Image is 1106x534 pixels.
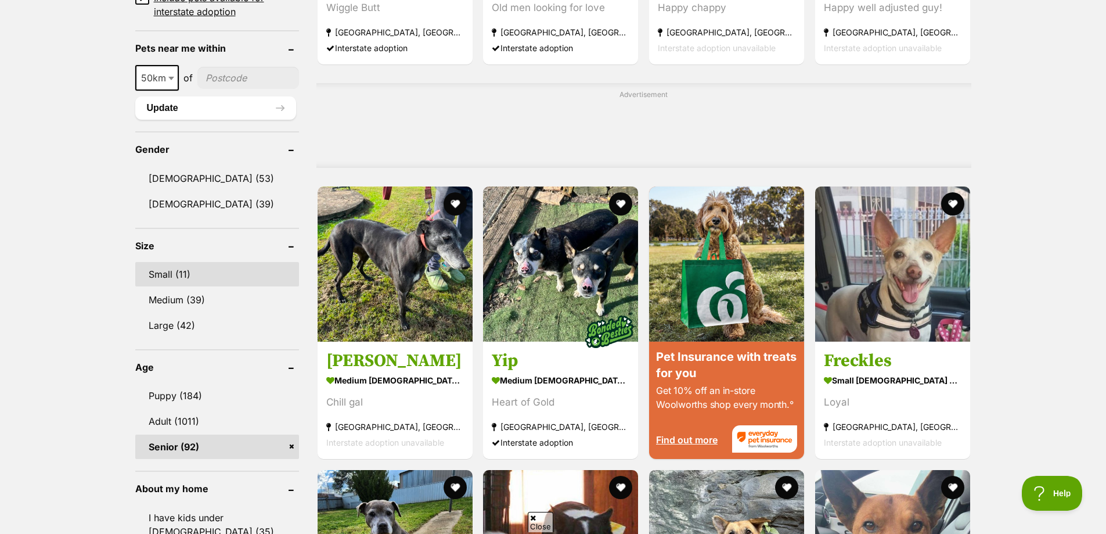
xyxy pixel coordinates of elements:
header: Pets near me within [135,43,299,53]
button: Update [135,96,296,120]
button: favourite [609,476,632,499]
a: Senior (92) [135,435,299,459]
header: Size [135,241,299,251]
a: Large (42) [135,313,299,338]
div: Interstate adoption [492,40,629,56]
strong: small [DEMOGRAPHIC_DATA] Dog [824,372,961,389]
header: About my home [135,483,299,494]
strong: medium [DEMOGRAPHIC_DATA] Dog [326,372,464,389]
h3: Yip [492,350,629,372]
span: 50km [136,70,178,86]
span: of [183,71,193,85]
strong: [GEOGRAPHIC_DATA], [GEOGRAPHIC_DATA] [326,24,464,40]
span: Interstate adoption unavailable [824,43,942,53]
button: favourite [941,476,964,499]
div: Interstate adoption [326,40,464,56]
h3: [PERSON_NAME] [326,350,464,372]
strong: [GEOGRAPHIC_DATA], [GEOGRAPHIC_DATA] [326,419,464,435]
button: favourite [941,192,964,216]
input: postcode [197,67,299,89]
a: Puppy (184) [135,384,299,408]
div: Chill gal [326,395,464,410]
strong: [GEOGRAPHIC_DATA], [GEOGRAPHIC_DATA] [824,24,961,40]
a: [DEMOGRAPHIC_DATA] (39) [135,192,299,216]
img: bonded besties [580,303,638,361]
h3: Freckles [824,350,961,372]
strong: [GEOGRAPHIC_DATA], [GEOGRAPHIC_DATA] [658,24,795,40]
span: 50km [135,65,179,91]
a: Medium (39) [135,288,299,312]
iframe: Help Scout Beacon - Open [1022,476,1083,511]
a: Small (11) [135,262,299,286]
header: Age [135,362,299,372]
a: Yip medium [DEMOGRAPHIC_DATA] Dog Heart of Gold [GEOGRAPHIC_DATA], [GEOGRAPHIC_DATA] Interstate a... [483,341,638,459]
strong: medium [DEMOGRAPHIC_DATA] Dog [492,372,629,389]
img: Yip - Australian Kelpie Dog [483,187,638,342]
strong: [GEOGRAPHIC_DATA], [GEOGRAPHIC_DATA] [492,24,629,40]
button: favourite [775,476,798,499]
button: favourite [443,192,466,216]
span: Close [528,512,553,532]
a: Adult (1011) [135,409,299,433]
a: [DEMOGRAPHIC_DATA] (53) [135,166,299,191]
strong: [GEOGRAPHIC_DATA], [GEOGRAPHIC_DATA] [824,419,961,435]
button: favourite [443,476,466,499]
div: Interstate adoption [492,435,629,450]
span: Interstate adoption unavailable [824,438,942,447]
img: Freckles - Jack Russell Terrier Dog [815,187,970,342]
div: Heart of Gold [492,395,629,410]
span: Interstate adoption unavailable [326,438,444,447]
img: Peggy - Greyhound Dog [318,187,473,342]
div: Advertisement [316,83,971,168]
strong: [GEOGRAPHIC_DATA], [GEOGRAPHIC_DATA] [492,419,629,435]
button: favourite [609,192,632,216]
span: Interstate adoption unavailable [658,43,776,53]
header: Gender [135,144,299,155]
a: [PERSON_NAME] medium [DEMOGRAPHIC_DATA] Dog Chill gal [GEOGRAPHIC_DATA], [GEOGRAPHIC_DATA] Inters... [318,341,473,459]
div: Loyal [824,395,961,410]
a: Freckles small [DEMOGRAPHIC_DATA] Dog Loyal [GEOGRAPHIC_DATA], [GEOGRAPHIC_DATA] Interstate adopt... [815,341,970,459]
